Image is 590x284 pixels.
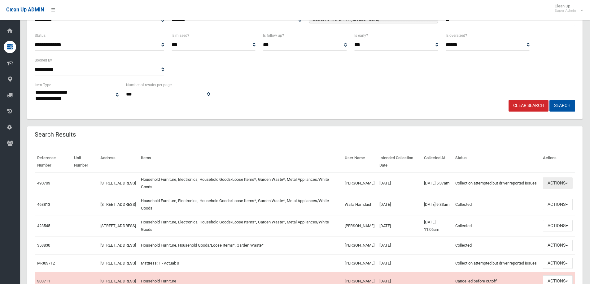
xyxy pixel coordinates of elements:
td: Collected [453,194,540,215]
span: Clean Up ADMIN [6,7,44,13]
th: Actions [540,151,575,172]
th: Address [98,151,138,172]
a: 303711 [37,279,50,283]
td: [DATE] [377,215,422,236]
a: [STREET_ADDRESS] [100,181,136,185]
span: Clean Up [552,4,582,13]
td: [DATE] 11:06am [422,215,453,236]
td: [PERSON_NAME] [342,254,377,272]
label: Number of results per page [126,82,172,88]
td: [DATE] 9:33am [422,194,453,215]
a: [STREET_ADDRESS] [100,223,136,228]
th: Items [138,151,342,172]
td: [DATE] [377,172,422,194]
button: Actions [543,258,573,269]
label: Is missed? [172,32,189,39]
a: [STREET_ADDRESS] [100,261,136,265]
label: Is early? [354,32,368,39]
a: 463813 [37,202,50,207]
td: Collection attempted but driver reported issues [453,172,540,194]
a: 423545 [37,223,50,228]
header: Search Results [27,129,83,141]
th: Collected At [422,151,453,172]
button: Actions [543,177,573,189]
th: Intended Collection Date [377,151,422,172]
a: [STREET_ADDRESS] [100,243,136,248]
button: Actions [543,220,573,231]
label: Item Type [35,82,51,88]
td: [PERSON_NAME] [342,236,377,254]
th: Status [453,151,540,172]
td: Wafa Hamdash [342,194,377,215]
td: [DATE] [377,194,422,215]
small: Super Admin [555,8,576,13]
button: Actions [543,199,573,210]
td: Collected [453,236,540,254]
a: 490703 [37,181,50,185]
th: Unit Number [72,151,98,172]
td: [PERSON_NAME] [342,215,377,236]
td: [DATE] [377,236,422,254]
button: Search [549,100,575,112]
td: Household Furniture, Electronics, Household Goods/Loose Items*, Garden Waste*, Metal Appliances/W... [138,172,342,194]
button: Actions [543,240,573,251]
td: Household Furniture, Electronics, Household Goods/Loose Items*, Garden Waste*, Metal Appliances/W... [138,194,342,215]
td: Mattress: 1 - Actual: 0 [138,254,342,272]
label: Status [35,32,46,39]
label: Booked By [35,57,52,64]
a: M-303712 [37,261,55,265]
td: [PERSON_NAME] [342,172,377,194]
th: Reference Number [35,151,72,172]
a: [STREET_ADDRESS] [100,202,136,207]
label: Is follow up? [263,32,284,39]
th: User Name [342,151,377,172]
label: Is oversized? [446,32,467,39]
td: [DATE] [377,254,422,272]
a: Clear Search [509,100,548,112]
td: Collection attempted but driver reported issues [453,254,540,272]
td: Collected [453,215,540,236]
td: [DATE] 5:37am [422,172,453,194]
a: [STREET_ADDRESS] [100,279,136,283]
a: 353830 [37,243,50,248]
td: Household Furniture, Household Goods/Loose Items*, Garden Waste* [138,236,342,254]
td: Household Furniture, Electronics, Household Goods/Loose Items*, Garden Waste*, Metal Appliances/W... [138,215,342,236]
